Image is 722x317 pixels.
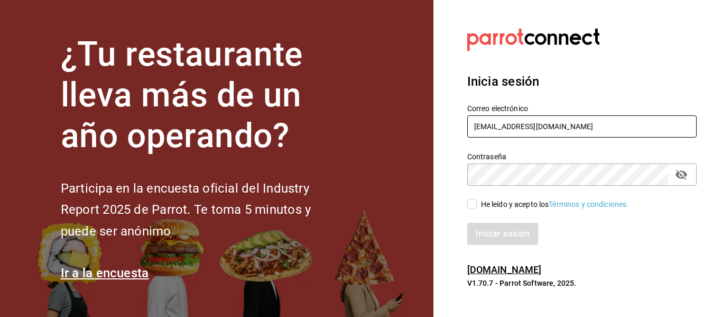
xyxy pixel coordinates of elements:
[467,72,697,91] h3: Inicia sesión
[481,199,629,210] div: He leído y acepto los
[467,115,697,138] input: Ingresa tu correo electrónico
[467,278,697,288] p: V1.70.7 - Parrot Software, 2025.
[61,34,346,156] h1: ¿Tu restaurante lleva más de un año operando?
[467,264,542,275] a: [DOMAIN_NAME]
[61,178,346,242] h2: Participa en la encuesta oficial del Industry Report 2025 de Parrot. Te toma 5 minutos y puede se...
[672,166,690,184] button: passwordField
[467,153,697,160] label: Contraseña
[467,105,697,112] label: Correo electrónico
[61,266,149,280] a: Ir a la encuesta
[549,200,628,209] a: Términos y condiciones.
